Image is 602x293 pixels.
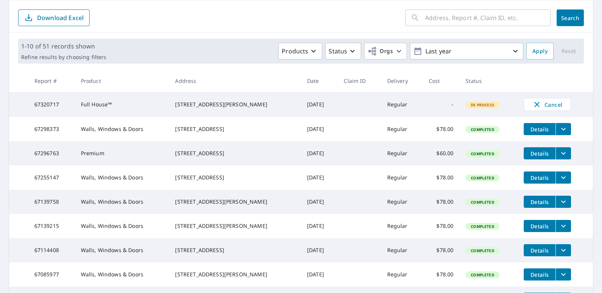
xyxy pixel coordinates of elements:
p: Refine results by choosing filters [21,54,106,61]
td: 67298373 [28,117,75,141]
td: Premium [75,141,169,165]
th: Cost [423,70,459,92]
td: Walls, Windows & Doors [75,117,169,141]
button: detailsBtn-67139215 [524,220,555,232]
button: Cancel [524,98,571,111]
th: Delivery [381,70,423,92]
td: Full House™ [75,92,169,117]
div: [STREET_ADDRESS][PERSON_NAME] [175,271,295,278]
td: Regular [381,165,423,190]
button: Search [557,9,584,26]
button: detailsBtn-67139758 [524,196,555,208]
td: $60.00 [423,141,459,165]
th: Date [301,70,338,92]
span: Details [528,271,551,278]
td: [DATE] [301,141,338,165]
span: Orgs [368,47,393,56]
button: filesDropdownBtn-67139758 [555,196,571,208]
td: 67085977 [28,262,75,287]
td: $78.00 [423,262,459,287]
button: detailsBtn-67296763 [524,147,555,159]
button: filesDropdownBtn-67298373 [555,123,571,135]
span: Search [563,14,578,22]
th: Product [75,70,169,92]
th: Claim ID [338,70,381,92]
span: Details [528,174,551,181]
td: Regular [381,214,423,238]
td: $78.00 [423,214,459,238]
td: Walls, Windows & Doors [75,262,169,287]
button: filesDropdownBtn-67296763 [555,147,571,159]
span: Completed [466,151,498,156]
p: Status [329,47,347,56]
button: Orgs [364,43,407,59]
td: Walls, Windows & Doors [75,190,169,214]
th: Address [169,70,301,92]
td: [DATE] [301,214,338,238]
td: Regular [381,190,423,214]
span: Completed [466,272,498,277]
input: Address, Report #, Claim ID, etc. [425,7,551,28]
span: Apply [532,47,548,56]
p: Download Excel [37,14,84,22]
td: [DATE] [301,262,338,287]
div: [STREET_ADDRESS][PERSON_NAME] [175,222,295,230]
button: detailsBtn-67085977 [524,268,555,281]
button: Download Excel [18,9,90,26]
span: Details [528,223,551,230]
td: $78.00 [423,165,459,190]
span: Completed [466,199,498,205]
span: Completed [466,224,498,229]
button: Apply [526,43,554,59]
span: Details [528,150,551,157]
button: filesDropdownBtn-67139215 [555,220,571,232]
th: Report # [28,70,75,92]
td: Regular [381,117,423,141]
span: Details [528,247,551,254]
td: Walls, Windows & Doors [75,238,169,262]
span: In Process [466,102,499,108]
button: Status [325,43,361,59]
button: filesDropdownBtn-67085977 [555,268,571,281]
td: Regular [381,262,423,287]
span: Completed [466,248,498,253]
td: 67296763 [28,141,75,165]
span: Details [528,126,551,133]
td: Regular [381,92,423,117]
p: Products [282,47,308,56]
td: 67139758 [28,190,75,214]
span: Completed [466,127,498,132]
td: Walls, Windows & Doors [75,165,169,190]
button: Last year [410,43,523,59]
button: Products [278,43,322,59]
span: Details [528,198,551,206]
td: [DATE] [301,117,338,141]
td: 67114408 [28,238,75,262]
td: [DATE] [301,92,338,117]
div: [STREET_ADDRESS] [175,174,295,181]
td: 67320717 [28,92,75,117]
td: - [423,92,459,117]
button: filesDropdownBtn-67255147 [555,171,571,184]
div: [STREET_ADDRESS] [175,125,295,133]
div: [STREET_ADDRESS] [175,150,295,157]
p: 1-10 of 51 records shown [21,42,106,51]
span: Completed [466,175,498,181]
td: Regular [381,238,423,262]
div: [STREET_ADDRESS][PERSON_NAME] [175,198,295,206]
td: [DATE] [301,190,338,214]
td: $78.00 [423,238,459,262]
td: $78.00 [423,117,459,141]
th: Status [459,70,518,92]
td: [DATE] [301,165,338,190]
td: $78.00 [423,190,459,214]
td: 67255147 [28,165,75,190]
span: Cancel [532,100,563,109]
td: [DATE] [301,238,338,262]
button: filesDropdownBtn-67114408 [555,244,571,256]
td: 67139215 [28,214,75,238]
button: detailsBtn-67298373 [524,123,555,135]
div: [STREET_ADDRESS] [175,246,295,254]
button: detailsBtn-67114408 [524,244,555,256]
td: Regular [381,141,423,165]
